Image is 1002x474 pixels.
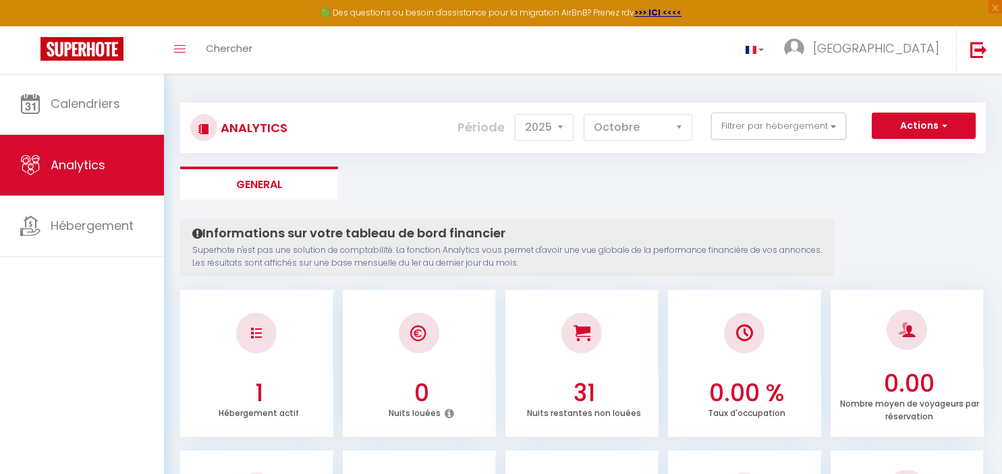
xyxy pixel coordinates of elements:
p: Nuits restantes non louées [527,405,641,419]
p: Nuits louées [389,405,441,419]
a: ... [GEOGRAPHIC_DATA] [774,26,956,73]
a: >>> ICI <<<< [634,7,681,18]
li: General [180,167,338,200]
span: Hébergement [51,217,134,234]
p: Hébergement actif [219,405,299,419]
p: Superhote n'est pas une solution de comptabilité. La fonction Analytics vous permet d'avoir une v... [192,244,822,270]
span: Chercher [206,41,252,55]
span: Analytics [51,156,105,173]
h4: Informations sur votre tableau de bord financier [192,226,822,241]
h3: Analytics [217,113,287,143]
button: Actions [872,113,976,140]
h3: 0 [350,379,493,407]
h3: 0.00 % [676,379,818,407]
button: Filtrer par hébergement [711,113,846,140]
img: logout [970,41,987,58]
span: Calendriers [51,95,120,112]
label: Période [457,113,505,142]
p: Nombre moyen de voyageurs par réservation [840,395,979,422]
h3: 1 [188,379,330,407]
p: Taux d'occupation [708,405,785,419]
h3: 31 [513,379,655,407]
img: NO IMAGE [251,328,262,338]
h3: 0.00 [839,369,981,398]
img: ... [784,38,804,59]
img: Super Booking [40,37,123,61]
span: [GEOGRAPHIC_DATA] [813,40,939,57]
a: Chercher [196,26,262,73]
